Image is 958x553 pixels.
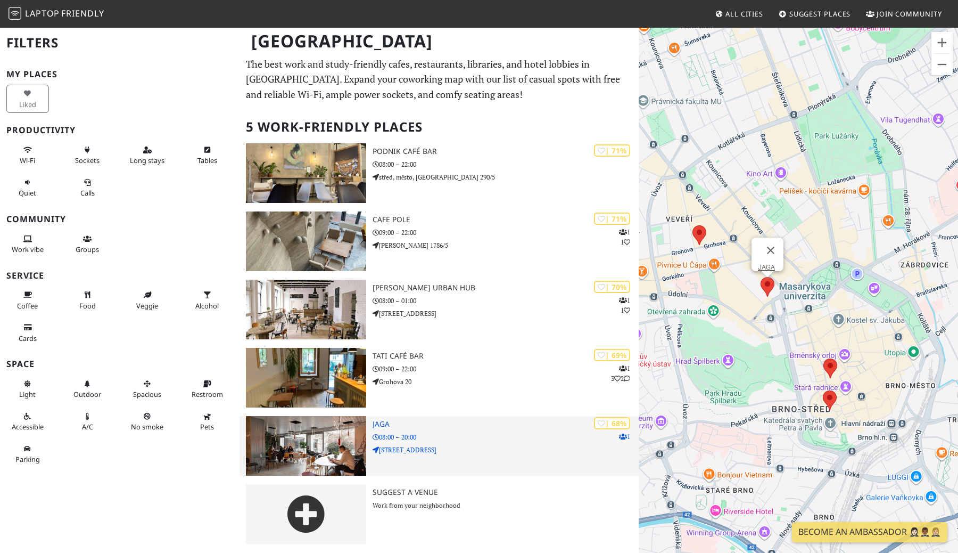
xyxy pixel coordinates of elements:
p: [STREET_ADDRESS] [373,445,639,455]
span: Air conditioned [82,422,93,432]
a: SKØG Urban Hub | 70% 11 [PERSON_NAME] Urban Hub 08:00 – 01:00 [STREET_ADDRESS] [240,280,639,339]
div: | 71% [594,213,630,225]
button: Zoom out [931,54,953,75]
span: Credit cards [19,334,37,343]
h3: Podnik café bar [373,147,639,156]
button: Parking [6,440,49,468]
p: 1 3 2 [611,363,630,384]
span: Smoke free [131,422,163,432]
button: Alcohol [186,286,229,314]
button: Quiet [6,174,49,202]
span: Veggie [136,301,158,311]
p: 1 [619,432,630,442]
h3: Community [6,214,233,224]
button: A/C [67,408,109,436]
h3: Suggest a Venue [373,488,639,497]
h3: Productivity [6,125,233,135]
button: Cards [6,319,49,347]
button: Accessible [6,408,49,436]
h3: cafe POLE [373,215,639,224]
button: Groups [67,230,109,258]
span: Outdoor area [73,389,101,399]
div: | 69% [594,349,630,361]
span: Video/audio calls [80,188,95,198]
button: Restroom [186,375,229,403]
h2: Filters [6,27,233,59]
h3: My Places [6,69,233,79]
a: Become an Ambassador 🤵🏻‍♀️🤵🏾‍♂️🤵🏼‍♀️ [792,522,947,542]
p: The best work and study-friendly cafes, restaurants, libraries, and hotel lobbies in [GEOGRAPHIC_... [246,56,632,102]
button: Work vibe [6,230,49,258]
img: gray-place-d2bdb4477600e061c01bd816cc0f2ef0cfcb1ca9e3ad78868dd16fb2af073a21.png [246,484,366,544]
div: | 71% [594,144,630,157]
div: | 68% [594,417,630,429]
span: Laptop [25,7,60,19]
button: Close [758,238,783,263]
span: Natural light [19,389,36,399]
span: Work-friendly tables [197,156,217,165]
p: [STREET_ADDRESS] [373,308,639,319]
p: střed, město, [GEOGRAPHIC_DATA] 290/5 [373,172,639,182]
h3: [PERSON_NAME] Urban Hub [373,283,639,292]
button: Zoom in [931,32,953,53]
button: Pets [186,408,229,436]
span: Stable Wi-Fi [20,156,35,165]
span: Group tables [76,245,99,254]
button: Food [67,286,109,314]
a: Suggest Places [774,4,855,23]
img: JAGA [246,416,366,476]
span: Power sockets [75,156,100,165]
button: Tables [186,141,229,169]
span: Alcohol [195,301,219,311]
span: Spacious [133,389,161,399]
a: LaptopFriendly LaptopFriendly [9,5,104,23]
a: JAGA | 68% 1 JAGA 08:00 – 20:00 [STREET_ADDRESS] [240,416,639,476]
span: Restroom [192,389,223,399]
p: 08:00 – 20:00 [373,432,639,442]
span: Accessible [12,422,44,432]
p: 09:00 – 22:00 [373,227,639,238]
span: Suggest Places [789,9,851,19]
img: LaptopFriendly [9,7,21,20]
h3: Service [6,271,233,281]
h3: JAGA [373,420,639,429]
h3: Space [6,359,233,369]
h2: 5 Work-Friendly Places [246,111,632,143]
p: [PERSON_NAME] 1786/5 [373,240,639,250]
h3: TATI Café Bar [373,352,639,361]
button: Outdoor [67,375,109,403]
span: All Cities [725,9,763,19]
span: Join Community [877,9,942,19]
a: TATI Café Bar | 69% 132 TATI Café Bar 09:00 – 22:00 Grohova 20 [240,348,639,408]
p: 1 1 [619,295,630,315]
p: 08:00 – 01:00 [373,296,639,306]
span: Food [79,301,96,311]
span: Long stays [130,156,164,165]
div: | 70% [594,281,630,293]
span: Parking [15,454,40,464]
button: Veggie [126,286,169,314]
button: Sockets [67,141,109,169]
button: Coffee [6,286,49,314]
span: People working [12,245,44,254]
p: 09:00 – 22:00 [373,364,639,374]
img: SKØG Urban Hub [246,280,366,339]
a: Podnik café bar | 71% Podnik café bar 08:00 – 22:00 střed, město, [GEOGRAPHIC_DATA] 290/5 [240,143,639,203]
img: TATI Café Bar [246,348,366,408]
span: Coffee [17,301,38,311]
a: JAGA [758,263,775,271]
button: Light [6,375,49,403]
span: Quiet [19,188,36,198]
span: Pet friendly [200,422,214,432]
button: Spacious [126,375,169,403]
span: Friendly [61,7,104,19]
a: Join Community [862,4,946,23]
a: Suggest a Venue Work from your neighborhood [240,484,639,544]
p: 1 1 [619,227,630,247]
img: cafe POLE [246,212,366,271]
button: Long stays [126,141,169,169]
a: All Cities [711,4,767,23]
p: Work from your neighborhood [373,500,639,510]
button: Calls [67,174,109,202]
button: Wi-Fi [6,141,49,169]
